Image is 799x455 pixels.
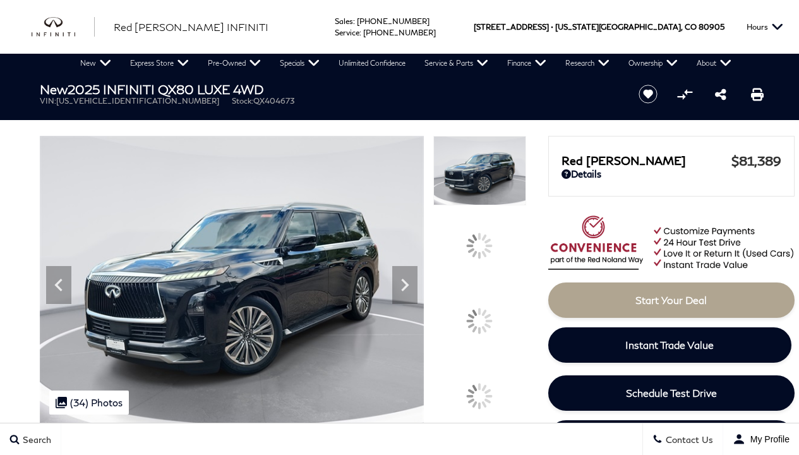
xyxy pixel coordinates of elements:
[71,54,121,73] a: New
[635,294,707,306] span: Start Your Deal
[56,96,219,106] span: [US_VEHICLE_IDENTIFICATION_NUMBER]
[715,87,726,102] a: Share this New 2025 INFINITI QX80 LUXE 4WD
[433,136,526,205] img: New 2025 BLACK OBSIDIAN INFINITI LUXE 4WD image 1
[232,96,253,106] span: Stock:
[562,153,781,168] a: Red [PERSON_NAME] $81,389
[562,168,781,179] a: Details
[745,434,790,444] span: My Profile
[498,54,556,73] a: Finance
[675,85,694,104] button: Compare vehicle
[40,82,68,97] strong: New
[71,54,741,73] nav: Main Navigation
[731,153,781,168] span: $81,389
[474,22,724,32] a: [STREET_ADDRESS] • [US_STATE][GEOGRAPHIC_DATA], CO 80905
[114,21,268,33] span: Red [PERSON_NAME] INFINITI
[357,16,430,26] a: [PHONE_NUMBER]
[335,28,359,37] span: Service
[751,87,764,102] a: Print this New 2025 INFINITI QX80 LUXE 4WD
[329,54,415,73] a: Unlimited Confidence
[363,28,436,37] a: [PHONE_NUMBER]
[415,54,498,73] a: Service & Parts
[548,327,791,363] a: Instant Trade Value
[335,16,353,26] span: Sales
[253,96,294,106] span: QX404673
[548,282,795,318] a: Start Your Deal
[270,54,329,73] a: Specials
[40,136,424,424] img: New 2025 BLACK OBSIDIAN INFINITI LUXE 4WD image 1
[625,339,714,351] span: Instant Trade Value
[40,82,618,96] h1: 2025 INFINITI QX80 LUXE 4WD
[687,54,741,73] a: About
[198,54,270,73] a: Pre-Owned
[723,423,799,455] button: user-profile-menu
[20,434,51,445] span: Search
[562,154,731,167] span: Red [PERSON_NAME]
[359,28,361,37] span: :
[32,17,95,37] img: INFINITI
[663,434,713,445] span: Contact Us
[548,375,795,411] a: Schedule Test Drive
[40,96,56,106] span: VIN:
[114,20,268,35] a: Red [PERSON_NAME] INFINITI
[626,387,717,399] span: Schedule Test Drive
[121,54,198,73] a: Express Store
[634,84,662,104] button: Save vehicle
[353,16,355,26] span: :
[619,54,687,73] a: Ownership
[556,54,619,73] a: Research
[32,17,95,37] a: infiniti
[49,391,129,415] div: (34) Photos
